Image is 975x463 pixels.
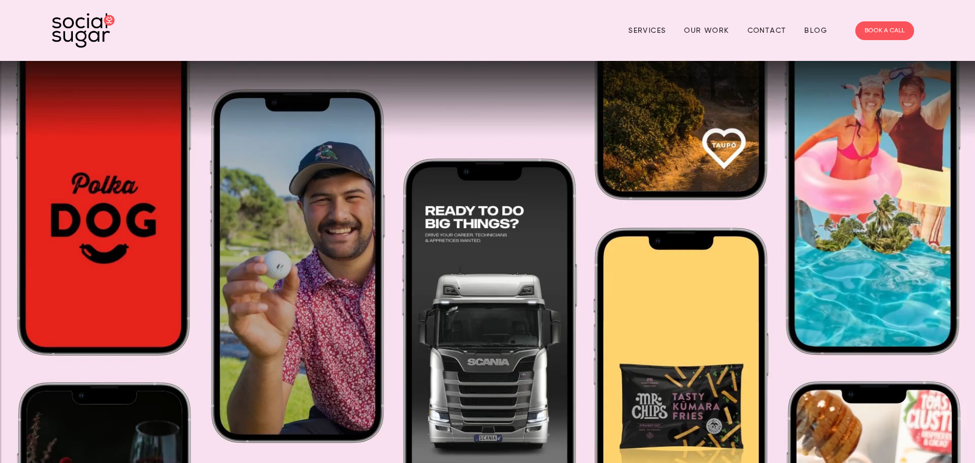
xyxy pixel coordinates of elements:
[804,22,827,39] a: Blog
[684,22,729,39] a: Our Work
[52,13,115,48] img: SocialSugar
[628,22,666,39] a: Services
[748,22,787,39] a: Contact
[855,21,914,40] a: BOOK A CALL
